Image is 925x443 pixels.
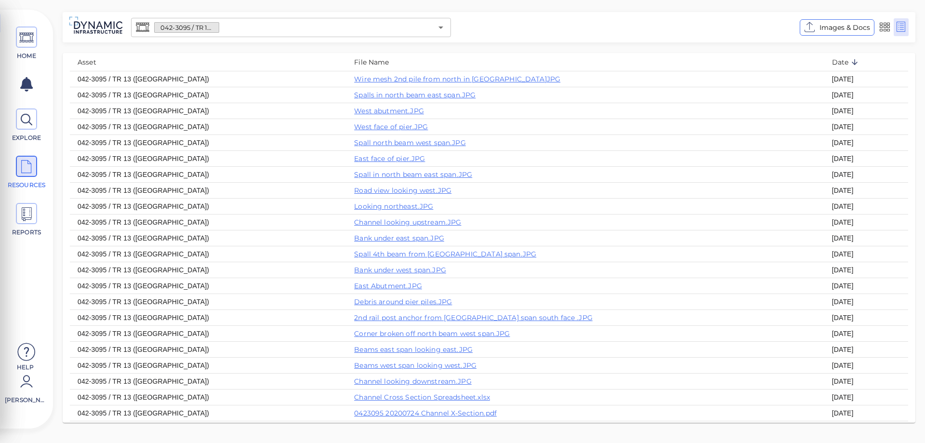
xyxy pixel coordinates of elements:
td: [DATE] [824,182,908,198]
a: Corner broken off north beam west span.JPG [354,329,510,338]
td: [DATE] [824,246,908,262]
td: 042-3095 / TR 13 ([GEOGRAPHIC_DATA]) [70,150,346,166]
td: [DATE] [824,278,908,294]
td: [DATE] [824,294,908,310]
a: Spall north beam west span.JPG [354,138,466,147]
td: [DATE] [824,150,908,166]
span: EXPLORE [6,134,47,142]
td: 042-3095 / TR 13 ([GEOGRAPHIC_DATA]) [70,214,346,230]
span: 042-3095 / TR 13 ([GEOGRAPHIC_DATA]) [155,23,219,32]
a: Road view looking west.JPG [354,186,451,195]
button: Open [434,21,448,34]
td: [DATE] [824,310,908,326]
td: 042-3095 / TR 13 ([GEOGRAPHIC_DATA]) [70,182,346,198]
a: Beams east span looking east.JPG [354,345,473,354]
td: 042-3095 / TR 13 ([GEOGRAPHIC_DATA]) [70,374,346,389]
span: RESOURCES [6,181,47,189]
td: 042-3095 / TR 13 ([GEOGRAPHIC_DATA]) [70,278,346,294]
td: 042-3095 / TR 13 ([GEOGRAPHIC_DATA]) [70,87,346,103]
a: RESOURCES [5,156,48,189]
a: EXPLORE [5,108,48,142]
td: [DATE] [824,389,908,405]
td: [DATE] [824,214,908,230]
table: resources table [70,53,908,438]
td: [DATE] [824,71,908,87]
td: [DATE] [824,230,908,246]
span: File Name [354,56,401,68]
td: [DATE] [824,134,908,150]
a: West abutment.JPG [354,107,424,115]
td: 042-3095 / TR 13 ([GEOGRAPHIC_DATA]) [70,294,346,310]
a: Bank under west span.JPG [354,266,446,274]
td: 042-3095 / TR 13 ([GEOGRAPHIC_DATA]) [70,103,346,119]
td: [DATE] [824,326,908,342]
span: Date [832,56,861,68]
a: Spall in north beam east span.JPG [354,170,472,179]
a: Beams west span looking west.JPG [354,361,476,370]
td: 042-3095 / TR 13 ([GEOGRAPHIC_DATA]) [70,198,346,214]
td: [DATE] [824,374,908,389]
td: 042-3095 / TR 13 ([GEOGRAPHIC_DATA]) [70,389,346,405]
td: 042-3095 / TR 13 ([GEOGRAPHIC_DATA]) [70,405,346,421]
a: HOME [5,27,48,60]
a: Channel looking downstream.JPG [354,377,472,386]
td: [DATE] [824,421,908,437]
span: REPORTS [6,228,47,237]
td: 042-3095 / TR 13 ([GEOGRAPHIC_DATA]) [70,262,346,278]
span: [PERSON_NAME] [5,396,46,404]
td: [DATE] [824,103,908,119]
td: [DATE] [824,166,908,182]
a: REPORTS [5,203,48,237]
td: 042-3095 / TR 13 ([GEOGRAPHIC_DATA]) [70,421,346,437]
a: East Abutment.JPG [354,282,422,290]
td: 042-3095 / TR 13 ([GEOGRAPHIC_DATA]) [70,310,346,326]
a: Channel Cross Section Spreadsheet.xlsx [354,393,490,402]
a: Wire mesh 2nd pile from north in [GEOGRAPHIC_DATA]JPG [354,75,560,83]
span: HOME [6,52,47,60]
td: [DATE] [824,405,908,421]
td: 042-3095 / TR 13 ([GEOGRAPHIC_DATA]) [70,134,346,150]
td: [DATE] [824,198,908,214]
span: Asset [78,56,109,68]
td: 042-3095 / TR 13 ([GEOGRAPHIC_DATA]) [70,166,346,182]
td: [DATE] [824,87,908,103]
td: [DATE] [824,262,908,278]
span: Help [5,363,46,371]
button: Images & Docs [800,19,874,36]
td: 042-3095 / TR 13 ([GEOGRAPHIC_DATA]) [70,342,346,358]
td: 042-3095 / TR 13 ([GEOGRAPHIC_DATA]) [70,246,346,262]
a: Spall 4th beam from [GEOGRAPHIC_DATA] span.JPG [354,250,536,258]
a: 2nd rail post anchor from [GEOGRAPHIC_DATA] span south face .JPG [354,313,593,322]
a: Spalls in north beam east span.JPG [354,91,476,99]
td: [DATE] [824,358,908,374]
td: [DATE] [824,119,908,134]
td: 042-3095 / TR 13 ([GEOGRAPHIC_DATA]) [70,358,346,374]
a: 0423095 20200724 Channel X-Section.pdf [354,409,497,417]
a: Looking northeast.JPG [354,202,433,211]
a: West face of pier.JPG [354,122,428,131]
td: 042-3095 / TR 13 ([GEOGRAPHIC_DATA]) [70,119,346,134]
td: [DATE] [824,342,908,358]
iframe: Chat [884,400,918,436]
td: 042-3095 / TR 13 ([GEOGRAPHIC_DATA]) [70,230,346,246]
td: 042-3095 / TR 13 ([GEOGRAPHIC_DATA]) [70,326,346,342]
a: Channel looking upstream.JPG [354,218,461,227]
span: Images & Docs [819,22,870,33]
a: Bank under east span.JPG [354,234,444,242]
td: 042-3095 / TR 13 ([GEOGRAPHIC_DATA]) [70,71,346,87]
a: East face of pier.JPG [354,154,425,163]
a: Debris around pier piles.JPG [354,297,452,306]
